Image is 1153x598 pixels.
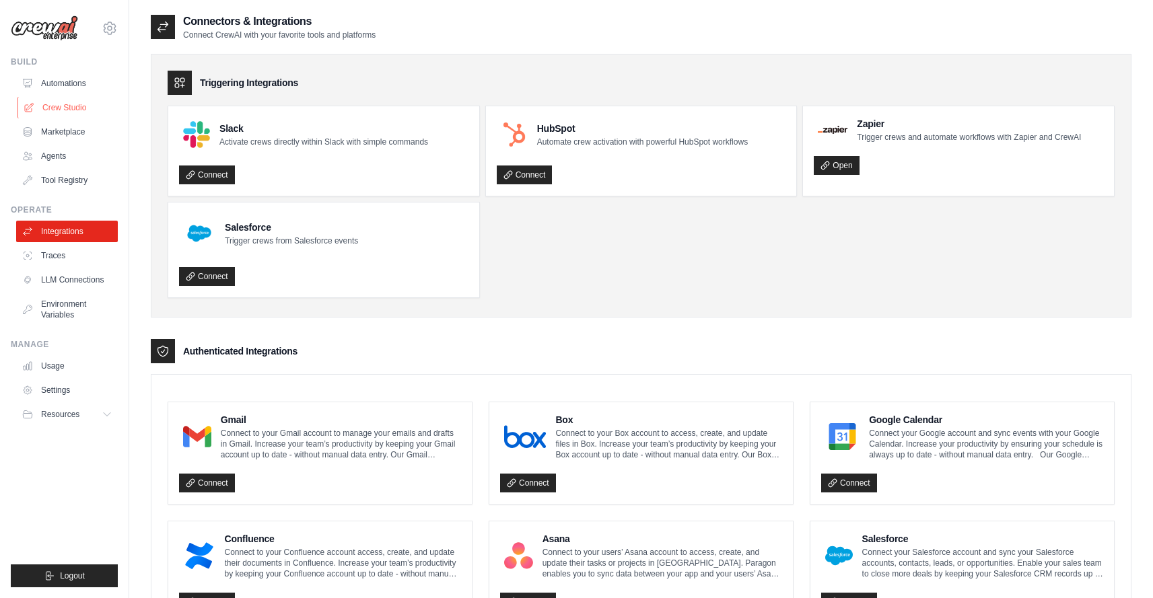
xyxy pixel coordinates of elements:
img: Slack Logo [183,121,210,148]
p: Connect your Google account and sync events with your Google Calendar. Increase your productivity... [869,428,1103,460]
h4: Gmail [221,413,461,426]
span: Logout [60,570,85,581]
img: Salesforce Logo [183,217,215,250]
a: Tool Registry [16,170,118,191]
div: Operate [11,204,118,215]
a: Agents [16,145,118,167]
p: Connect to your Gmail account to manage your emails and drafts in Gmail. Increase your team’s pro... [221,428,461,460]
h2: Connectors & Integrations [183,13,376,30]
p: Connect your Salesforce account and sync your Salesforce accounts, contacts, leads, or opportunit... [862,547,1103,579]
a: Usage [16,355,118,377]
img: Zapier Logo [818,126,847,134]
a: Connect [179,474,235,492]
h4: Asana [543,532,782,546]
h3: Triggering Integrations [200,76,298,89]
h4: Google Calendar [869,413,1103,426]
img: Salesforce Logo [825,542,853,569]
p: Connect CrewAI with your favorite tools and platforms [183,30,376,40]
img: Confluence Logo [183,542,215,569]
img: HubSpot Logo [501,121,528,148]
a: Open [814,156,859,175]
a: Connect [179,267,235,286]
button: Logout [11,564,118,587]
h4: Zapier [857,117,1081,130]
img: Asana Logo [504,542,533,569]
a: Marketplace [16,121,118,143]
p: Connect to your Confluence account access, create, and update their documents in Confluence. Incr... [225,547,462,579]
h4: Slack [219,122,428,135]
h3: Authenticated Integrations [183,344,298,358]
img: Gmail Logo [183,423,211,450]
img: Box Logo [504,423,546,450]
a: Automations [16,73,118,94]
a: Settings [16,379,118,401]
h4: Salesforce [225,221,358,234]
a: Connect [821,474,877,492]
p: Connect to your users’ Asana account to access, create, and update their tasks or projects in [GE... [543,547,782,579]
div: Manage [11,339,118,350]
span: Resources [41,409,79,420]
a: Connect [497,165,553,184]
div: Build [11,57,118,67]
h4: Salesforce [862,532,1103,546]
h4: HubSpot [537,122,748,135]
p: Automate crew activation with powerful HubSpot workflows [537,137,748,147]
h4: Confluence [225,532,462,546]
button: Resources [16,404,118,425]
a: Connect [500,474,556,492]
p: Trigger crews and automate workflows with Zapier and CrewAI [857,132,1081,143]
a: Traces [16,245,118,266]
p: Activate crews directly within Slack with simple commands [219,137,428,147]
p: Trigger crews from Salesforce events [225,235,358,246]
a: Integrations [16,221,118,242]
a: Connect [179,165,235,184]
img: Logo [11,15,78,41]
a: Crew Studio [18,97,119,118]
a: LLM Connections [16,269,118,291]
p: Connect to your Box account to access, create, and update files in Box. Increase your team’s prod... [555,428,782,460]
img: Google Calendar Logo [825,423,860,450]
h4: Box [555,413,782,426]
a: Environment Variables [16,293,118,326]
